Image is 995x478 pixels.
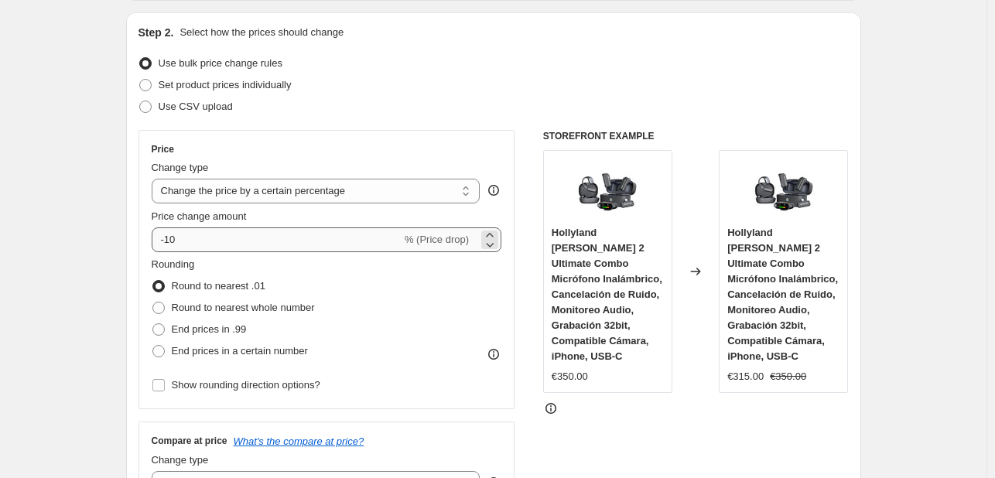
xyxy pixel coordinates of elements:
[234,435,364,447] button: What's the compare at price?
[172,379,320,391] span: Show rounding direction options?
[152,210,247,222] span: Price change amount
[486,183,501,198] div: help
[552,369,588,384] div: €350.00
[172,280,265,292] span: Round to nearest .01
[172,323,247,335] span: End prices in .99
[138,25,174,40] h2: Step 2.
[152,227,402,252] input: -15
[152,454,209,466] span: Change type
[152,143,174,155] h3: Price
[159,79,292,90] span: Set product prices individually
[159,101,233,112] span: Use CSV upload
[152,162,209,173] span: Change type
[405,234,469,245] span: % (Price drop)
[576,159,638,220] img: 61eurxrihWL_80x.jpg
[770,369,806,384] strike: €350.00
[552,227,662,362] span: Hollyland [PERSON_NAME] 2 Ultimate Combo Micrófono Inalámbrico, Cancelación de Ruido, Monitoreo A...
[172,302,315,313] span: Round to nearest whole number
[727,369,764,384] div: €315.00
[159,57,282,69] span: Use bulk price change rules
[543,130,849,142] h6: STOREFRONT EXAMPLE
[180,25,344,40] p: Select how the prices should change
[727,227,838,362] span: Hollyland [PERSON_NAME] 2 Ultimate Combo Micrófono Inalámbrico, Cancelación de Ruido, Monitoreo A...
[172,345,308,357] span: End prices in a certain number
[152,258,195,270] span: Rounding
[152,435,227,447] h3: Compare at price
[753,159,815,220] img: 61eurxrihWL_80x.jpg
